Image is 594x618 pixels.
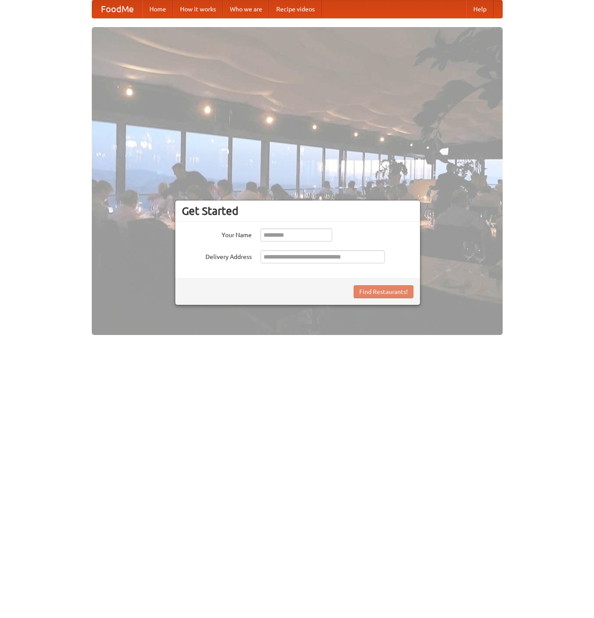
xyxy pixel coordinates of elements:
[269,0,322,18] a: Recipe videos
[466,0,493,18] a: Help
[92,0,142,18] a: FoodMe
[223,0,269,18] a: Who we are
[142,0,173,18] a: Home
[182,228,252,239] label: Your Name
[173,0,223,18] a: How it works
[182,204,413,218] h3: Get Started
[354,285,413,298] button: Find Restaurants!
[182,250,252,261] label: Delivery Address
